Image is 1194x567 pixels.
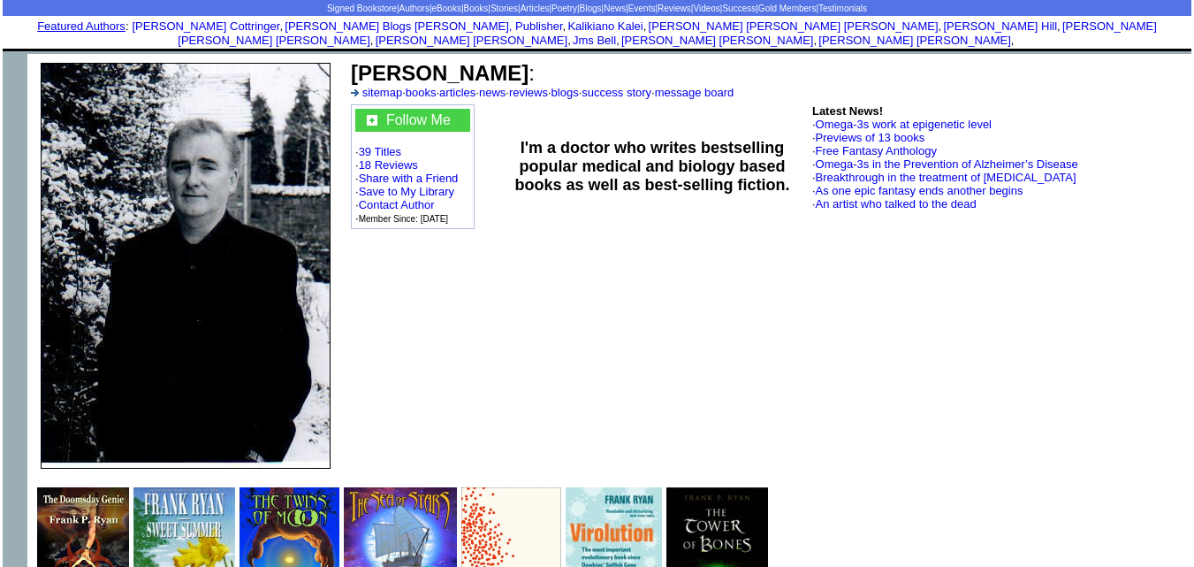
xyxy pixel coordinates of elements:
[596,49,598,51] img: shim.gif
[464,4,489,13] a: Books
[351,86,734,99] font: · · · · · · ·
[722,4,756,13] a: Success
[816,197,977,211] a: An artist who talked to the dead
[817,36,818,46] font: i
[341,564,342,565] img: shim.gif
[582,86,651,99] a: success story
[620,36,621,46] font: i
[816,171,1076,184] a: Breakthrough in the treatment of [MEDICAL_DATA]
[362,86,403,99] a: sitemap
[283,22,285,32] font: i
[646,22,648,32] font: i
[816,184,1023,197] a: As one epic fantasy ends another begins
[133,19,1157,47] font: , , , , , , , , , ,
[1061,22,1062,32] font: i
[649,19,939,33] a: [PERSON_NAME] [PERSON_NAME] [PERSON_NAME]
[758,4,817,13] a: Gold Members
[3,54,27,79] img: shim.gif
[479,86,506,99] a: news
[406,86,437,99] a: books
[818,34,1010,47] a: [PERSON_NAME] [PERSON_NAME]
[509,86,548,99] a: reviews
[351,234,749,252] iframe: fb:like Facebook Social Plugin
[573,34,616,47] a: Jms Bell
[812,197,977,211] font: ·
[237,564,238,565] img: shim.gif
[327,4,397,13] a: Signed Bookstore
[432,4,461,13] a: eBooks
[596,51,598,54] img: shim.gif
[359,158,418,172] a: 18 Reviews
[41,63,331,469] img: 57433.jpg
[563,564,564,565] img: shim.gif
[131,564,132,565] img: shim.gif
[327,4,867,13] span: | | | | | | | | | | | | | |
[359,145,401,158] a: 39 Titles
[812,184,1023,197] font: ·
[566,22,567,32] font: i
[812,144,937,157] font: ·
[816,144,937,157] a: Free Fantasy Anthology
[628,4,656,13] a: Events
[580,4,602,13] a: Blogs
[604,4,626,13] a: News
[770,564,771,565] img: shim.gif
[351,61,535,85] font: :
[376,34,567,47] a: [PERSON_NAME] [PERSON_NAME]
[37,19,125,33] a: Featured Authors
[567,19,643,33] a: Kalikiano Kalei
[178,19,1157,47] a: [PERSON_NAME] [PERSON_NAME] [PERSON_NAME]
[359,172,459,185] a: Share with a Friend
[373,36,375,46] font: i
[941,22,943,32] font: i
[816,157,1078,171] a: Omega-3s in the Prevention of Alzheimer’s Disease
[571,36,573,46] font: i
[521,4,550,13] a: Articles
[367,115,377,126] img: gc.jpg
[459,564,460,565] img: shim.gif
[812,131,924,144] font: ·
[551,86,579,99] a: blogs
[812,104,883,118] b: Latest News!
[359,185,454,198] a: Save to My Library
[621,34,813,47] a: [PERSON_NAME] [PERSON_NAME]
[658,4,691,13] a: Reviews
[664,564,665,565] img: shim.gif
[37,19,128,33] font: :
[816,118,992,131] a: Omega-3s work at epigenetic level
[812,118,992,131] font: ·
[551,4,577,13] a: Poetry
[439,86,475,99] a: articles
[285,19,562,33] a: [PERSON_NAME] Blogs [PERSON_NAME], Publisher
[399,4,429,13] a: Authors
[351,61,529,85] b: [PERSON_NAME]
[351,89,359,96] img: a_336699.gif
[359,198,435,211] a: Contact Author
[514,139,789,194] b: I'm a doctor who writes bestselling popular medical and biology based books as well as best-selli...
[655,86,734,99] a: message board
[693,4,719,13] a: Videos
[386,112,451,127] a: Follow Me
[812,157,1078,171] font: ·
[355,109,470,225] font: · · · · · ·
[812,171,1076,184] font: ·
[491,4,518,13] a: Stories
[818,4,867,13] a: Testimonials
[359,214,449,224] font: Member Since: [DATE]
[133,19,280,33] a: [PERSON_NAME] Cottringer
[816,131,925,144] a: Previews of 13 books
[943,19,1057,33] a: [PERSON_NAME] Hill
[1014,36,1015,46] font: i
